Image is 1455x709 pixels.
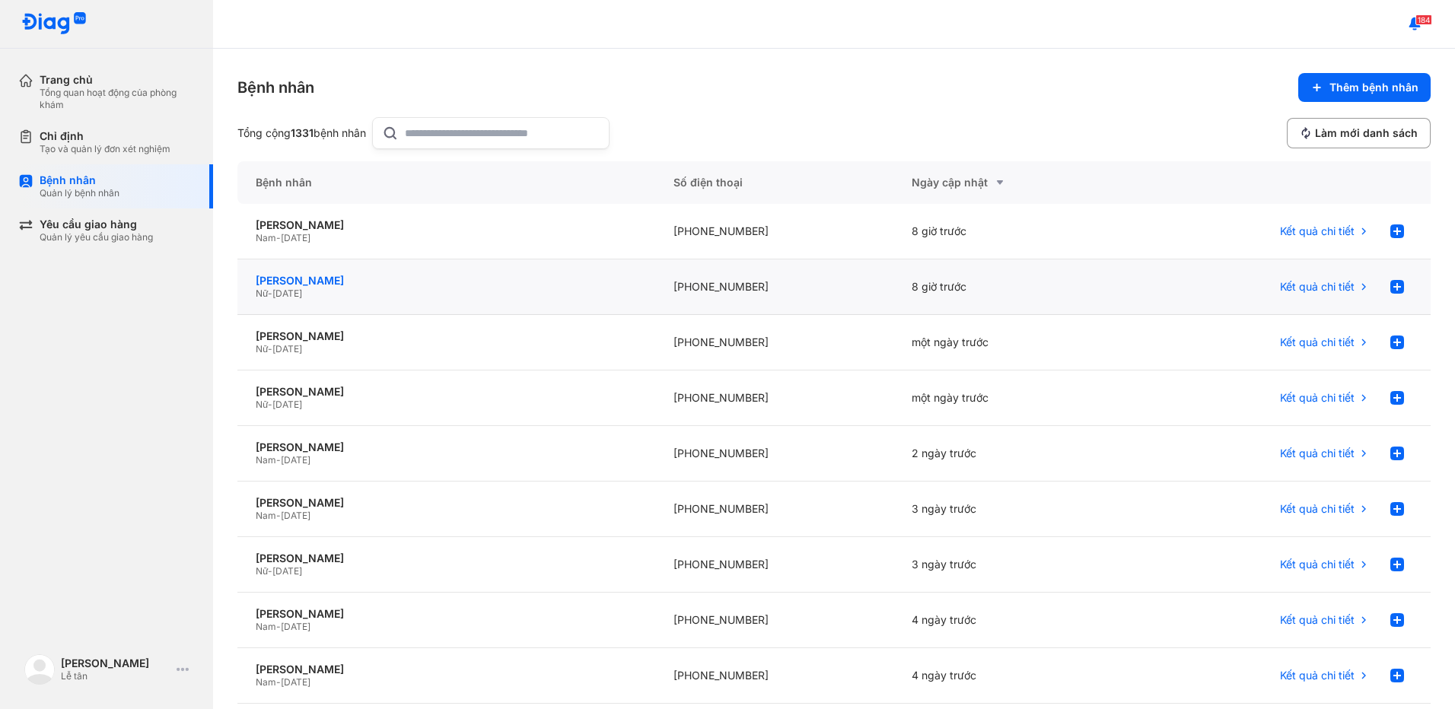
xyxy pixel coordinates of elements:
[893,593,1132,648] div: 4 ngày trước
[61,670,170,682] div: Lễ tân
[256,288,268,299] span: Nữ
[256,565,268,577] span: Nữ
[893,315,1132,370] div: một ngày trước
[256,607,637,621] div: [PERSON_NAME]
[281,676,310,688] span: [DATE]
[655,537,894,593] div: [PHONE_NUMBER]
[276,232,281,243] span: -
[256,274,637,288] div: [PERSON_NAME]
[893,259,1132,315] div: 8 giờ trước
[268,288,272,299] span: -
[1280,669,1355,682] span: Kết quả chi tiết
[272,565,302,577] span: [DATE]
[40,87,195,111] div: Tổng quan hoạt động của phòng khám
[893,537,1132,593] div: 3 ngày trước
[281,454,310,466] span: [DATE]
[893,370,1132,426] div: một ngày trước
[237,77,314,98] div: Bệnh nhân
[1280,335,1355,349] span: Kết quả chi tiết
[272,399,302,410] span: [DATE]
[1298,73,1431,102] button: Thêm bệnh nhân
[268,565,272,577] span: -
[256,496,637,510] div: [PERSON_NAME]
[655,482,894,537] div: [PHONE_NUMBER]
[256,399,268,410] span: Nữ
[40,187,119,199] div: Quản lý bệnh nhân
[268,399,272,410] span: -
[256,552,637,565] div: [PERSON_NAME]
[281,510,310,521] span: [DATE]
[276,676,281,688] span: -
[272,288,302,299] span: [DATE]
[256,663,637,676] div: [PERSON_NAME]
[893,204,1132,259] div: 8 giờ trước
[1280,280,1355,294] span: Kết quả chi tiết
[256,621,276,632] span: Nam
[893,426,1132,482] div: 2 ngày trước
[237,126,366,140] div: Tổng cộng bệnh nhân
[655,370,894,426] div: [PHONE_NUMBER]
[276,454,281,466] span: -
[893,648,1132,704] div: 4 ngày trước
[24,654,55,685] img: logo
[1415,14,1432,25] span: 184
[655,648,894,704] div: [PHONE_NUMBER]
[1280,447,1355,460] span: Kết quả chi tiết
[291,126,314,139] span: 1331
[256,440,637,454] div: [PERSON_NAME]
[276,621,281,632] span: -
[256,232,276,243] span: Nam
[655,426,894,482] div: [PHONE_NUMBER]
[21,12,87,36] img: logo
[256,676,276,688] span: Nam
[1280,391,1355,405] span: Kết quả chi tiết
[256,454,276,466] span: Nam
[256,218,637,232] div: [PERSON_NAME]
[655,593,894,648] div: [PHONE_NUMBER]
[1287,118,1431,148] button: Làm mới danh sách
[893,482,1132,537] div: 3 ngày trước
[40,143,170,155] div: Tạo và quản lý đơn xét nghiệm
[912,173,1114,192] div: Ngày cập nhật
[655,161,894,204] div: Số điện thoại
[1280,502,1355,516] span: Kết quả chi tiết
[40,129,170,143] div: Chỉ định
[1280,613,1355,627] span: Kết quả chi tiết
[40,231,153,243] div: Quản lý yêu cầu giao hàng
[276,510,281,521] span: -
[1329,81,1418,94] span: Thêm bệnh nhân
[256,510,276,521] span: Nam
[40,173,119,187] div: Bệnh nhân
[655,259,894,315] div: [PHONE_NUMBER]
[655,204,894,259] div: [PHONE_NUMBER]
[281,232,310,243] span: [DATE]
[655,315,894,370] div: [PHONE_NUMBER]
[61,657,170,670] div: [PERSON_NAME]
[40,218,153,231] div: Yêu cầu giao hàng
[272,343,302,354] span: [DATE]
[1315,126,1418,140] span: Làm mới danh sách
[1280,558,1355,571] span: Kết quả chi tiết
[256,343,268,354] span: Nữ
[256,329,637,343] div: [PERSON_NAME]
[1280,224,1355,238] span: Kết quả chi tiết
[268,343,272,354] span: -
[237,161,655,204] div: Bệnh nhân
[40,73,195,87] div: Trang chủ
[281,621,310,632] span: [DATE]
[256,385,637,399] div: [PERSON_NAME]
